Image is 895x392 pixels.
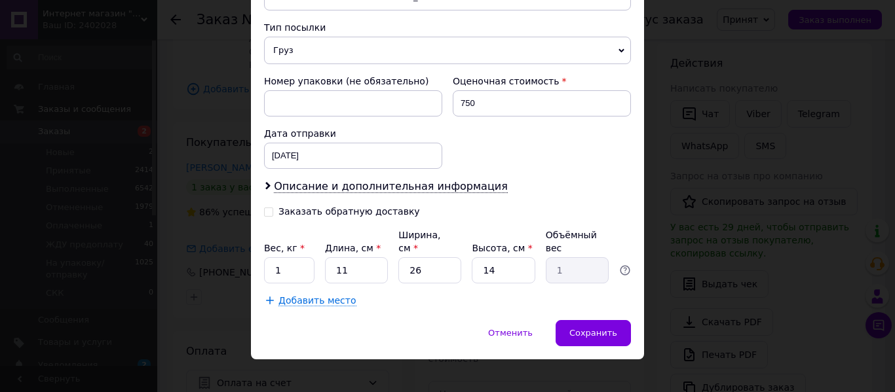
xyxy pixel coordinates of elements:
div: Номер упаковки (не обязательно) [264,75,442,88]
span: Груз [264,37,631,64]
label: Высота, см [472,243,532,253]
span: Тип посылки [264,22,326,33]
span: Описание и дополнительная информация [274,180,508,193]
span: Отменить [488,328,533,338]
div: Дата отправки [264,127,442,140]
label: Ширина, см [398,230,440,253]
span: Сохранить [569,328,617,338]
div: Заказать обратную доставку [278,206,420,217]
span: Добавить место [278,295,356,306]
label: Вес, кг [264,243,305,253]
label: Длина, см [325,243,381,253]
div: Оценочная стоимость [453,75,631,88]
div: Объёмный вес [546,228,609,255]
